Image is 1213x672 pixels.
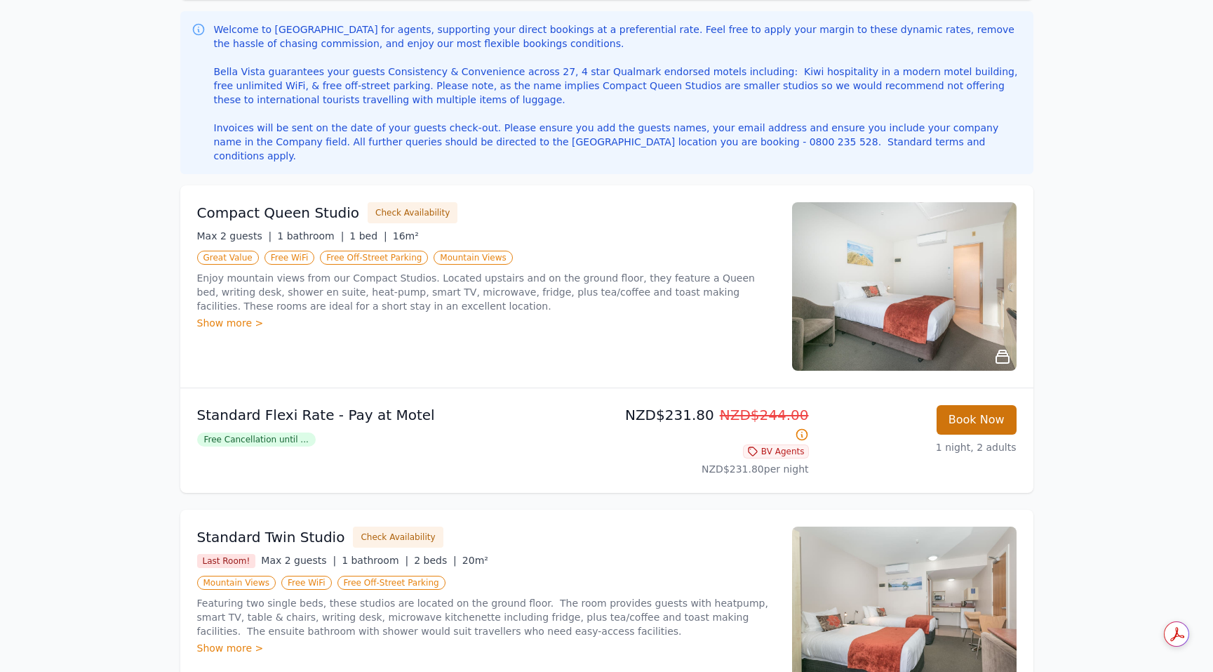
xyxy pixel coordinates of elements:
div: Show more > [197,316,775,330]
span: Free WiFi [264,251,315,265]
span: 1 bathroom | [342,555,408,566]
span: 1 bed | [349,230,387,242]
div: Show more > [197,641,775,655]
h3: Compact Queen Studio [197,203,360,223]
span: Free Off-Street Parking [320,251,428,265]
p: Featuring two single beds, these studios are located on the ground floor. The room provides guest... [197,596,775,638]
span: BV Agents [743,444,809,459]
span: 2 beds | [414,555,457,566]
span: Free Cancellation until ... [197,433,316,447]
p: Standard Flexi Rate - Pay at Motel [197,405,601,425]
button: Book Now [937,405,1017,435]
span: Free WiFi [281,576,332,590]
button: Check Availability [368,202,457,223]
span: Max 2 guests | [197,230,272,242]
span: Mountain Views [197,576,276,590]
span: Mountain Views [434,251,512,265]
p: 1 night, 2 adults [820,440,1017,454]
p: NZD$231.80 [612,405,809,444]
span: Free Off-Street Parking [337,576,445,590]
span: 20m² [462,555,488,566]
span: Great Value [197,251,259,265]
span: 1 bathroom | [277,230,344,242]
button: Check Availability [353,527,443,548]
p: NZD$231.80 per night [612,462,809,476]
p: Welcome to [GEOGRAPHIC_DATA] for agents, supporting your direct bookings at a preferential rate. ... [214,22,1022,163]
span: Last Room! [197,554,256,568]
span: Max 2 guests | [261,555,336,566]
p: Enjoy mountain views from our Compact Studios. Located upstairs and on the ground floor, they fea... [197,271,775,313]
h3: Standard Twin Studio [197,527,345,547]
span: NZD$244.00 [720,407,809,423]
span: 16m² [393,230,419,242]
